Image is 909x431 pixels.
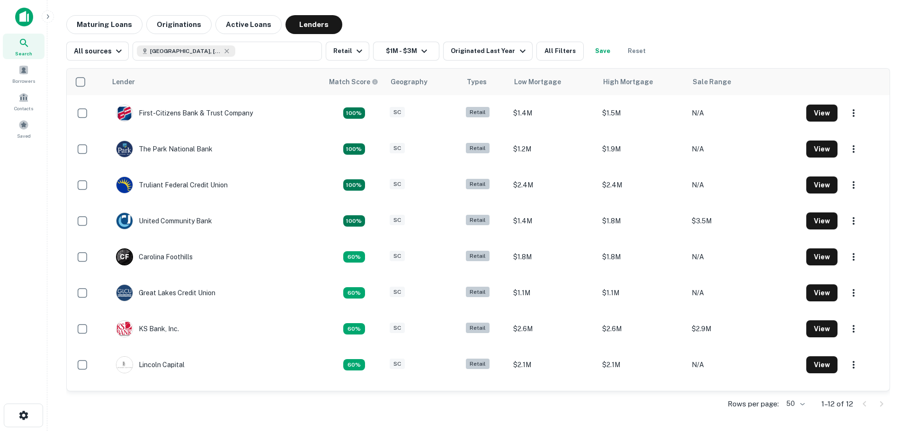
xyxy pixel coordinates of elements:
img: picture [116,105,133,121]
div: Capitalize uses an advanced AI algorithm to match your search with the best lender. The match sco... [329,77,378,87]
div: Retail [466,215,490,226]
a: Saved [3,116,45,141]
span: [GEOGRAPHIC_DATA], [GEOGRAPHIC_DATA], [GEOGRAPHIC_DATA] [150,47,221,55]
td: $1.1M [508,275,597,311]
td: N/A [687,383,802,419]
button: View [806,320,838,337]
img: capitalize-icon.png [15,8,33,26]
td: $1.1M [597,275,686,311]
div: SC [390,107,405,118]
img: picture [116,357,133,373]
div: Retail [466,143,490,154]
div: Low Mortgage [514,76,561,88]
td: $1.9M [597,131,686,167]
td: N/A [687,131,802,167]
td: N/A [687,239,802,275]
td: $1.8M [597,239,686,275]
iframe: Chat Widget [862,355,909,401]
button: [GEOGRAPHIC_DATA], [GEOGRAPHIC_DATA], [GEOGRAPHIC_DATA] [133,42,322,61]
td: $2.6M [508,311,597,347]
td: $1.5M [597,95,686,131]
div: Capitalize uses an advanced AI algorithm to match your search with the best lender. The match sco... [343,323,365,334]
img: picture [116,213,133,229]
span: Search [15,50,32,57]
div: Types [467,76,487,88]
button: View [806,105,838,122]
p: C F [120,252,129,262]
th: High Mortgage [597,69,686,95]
div: Truliant Federal Credit Union [116,176,228,194]
div: Capitalize uses an advanced AI algorithm to match your search with the best lender. The match sco... [343,179,365,191]
button: All Filters [536,42,584,61]
div: Capitalize uses an advanced AI algorithm to match your search with the best lender. The match sco... [343,359,365,370]
div: 50 [783,397,806,411]
a: Contacts [3,88,45,114]
button: All sources [66,42,129,61]
img: picture [116,321,133,337]
div: Sale Range [693,76,731,88]
button: View [806,284,838,301]
div: Retail [466,359,490,369]
a: Borrowers [3,61,45,87]
td: $2.1M [597,347,686,383]
td: $2.4M [508,167,597,203]
td: $2.4M [597,167,686,203]
button: Reset [622,42,652,61]
div: First-citizens Bank & Trust Company [116,105,253,122]
div: Retail [466,107,490,118]
div: SC [390,251,405,262]
div: Capitalize uses an advanced AI algorithm to match your search with the best lender. The match sco... [343,215,365,227]
td: N/A [687,275,802,311]
button: View [806,176,838,194]
td: $2.1M [508,347,597,383]
div: Capitalize uses an advanced AI algorithm to match your search with the best lender. The match sco... [343,287,365,299]
td: N/A [687,95,802,131]
div: Capitalize uses an advanced AI algorithm to match your search with the best lender. The match sco... [343,143,365,155]
div: Retail [466,179,490,190]
span: Contacts [14,105,33,112]
div: Originated Last Year [451,45,528,57]
td: $1.4M [508,203,597,239]
p: 1–12 of 12 [821,398,853,410]
button: Active Loans [215,15,282,34]
td: $1.8M [508,239,597,275]
div: Lincoln Capital [116,356,185,373]
div: Lender [112,76,135,88]
button: View [806,212,838,229]
p: Rows per page: [728,398,779,410]
div: Capitalize uses an advanced AI algorithm to match your search with the best lender. The match sco... [343,107,365,119]
td: $1.8M [597,203,686,239]
img: picture [116,141,133,157]
th: Types [461,69,508,95]
td: $2.3M [508,383,597,419]
div: United Community Bank [116,212,212,229]
th: Low Mortgage [508,69,597,95]
th: Lender [107,69,323,95]
div: SC [390,323,405,334]
div: SC [390,359,405,369]
div: Retail [466,323,490,334]
div: Great Lakes Credit Union [116,284,215,301]
button: View [806,141,838,158]
button: Save your search to get updates of matches that match your search criteria. [588,42,618,61]
img: picture [116,285,133,301]
span: Saved [17,132,31,140]
div: All sources [74,45,125,57]
div: SC [390,215,405,226]
button: Originated Last Year [443,42,532,61]
th: Sale Range [687,69,802,95]
button: Retail [326,42,369,61]
div: High Mortgage [603,76,653,88]
td: $1.2M [508,131,597,167]
button: Originations [146,15,212,34]
a: Search [3,34,45,59]
td: $2.9M [687,311,802,347]
img: picture [116,177,133,193]
div: The Park National Bank [116,141,213,158]
div: SC [390,179,405,190]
